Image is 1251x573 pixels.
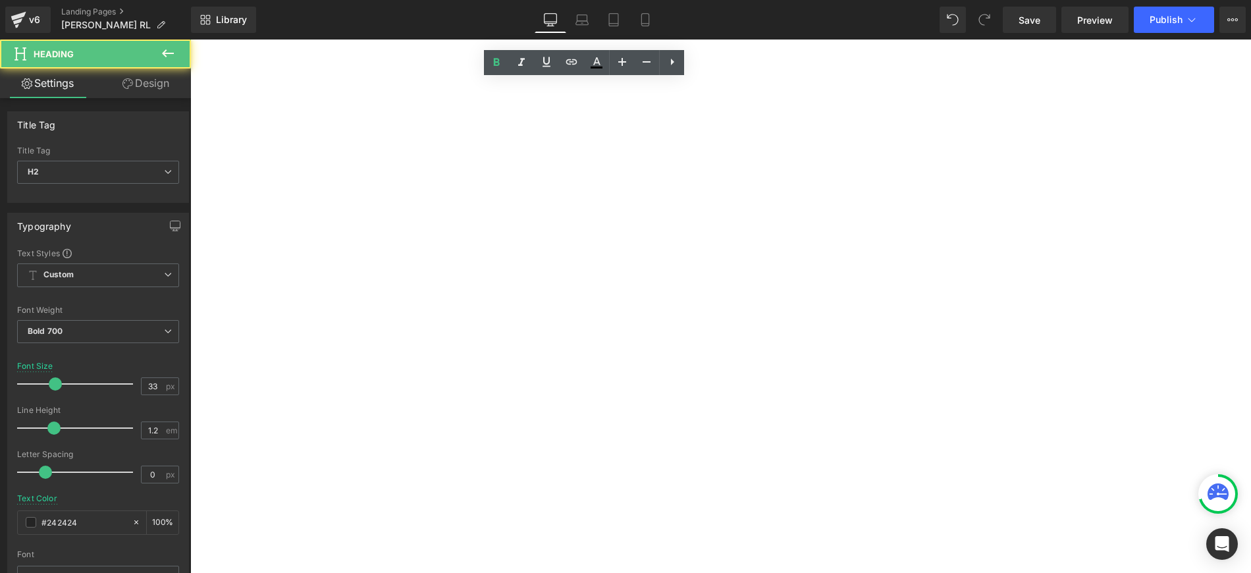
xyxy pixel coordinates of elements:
div: % [147,511,178,534]
div: Title Tag [17,112,56,130]
a: Preview [1061,7,1129,33]
div: v6 [26,11,43,28]
div: Font Weight [17,306,179,315]
div: Title Tag [17,146,179,155]
a: Tablet [598,7,629,33]
b: Custom [43,269,74,281]
b: Bold 700 [28,326,63,336]
a: Landing Pages [61,7,191,17]
div: Font Size [17,362,53,371]
span: px [166,470,177,479]
div: Text Color [17,494,57,503]
button: Undo [940,7,966,33]
a: Mobile [629,7,661,33]
div: Text Styles [17,248,179,258]
div: Line Height [17,406,179,415]
div: Font [17,550,179,559]
b: H2 [28,167,39,177]
span: Preview [1077,13,1113,27]
span: em [166,426,177,435]
span: Publish [1150,14,1183,25]
span: px [166,382,177,391]
div: Letter Spacing [17,450,179,459]
input: Color [41,515,126,530]
div: Open Intercom Messenger [1206,528,1238,560]
a: v6 [5,7,51,33]
button: Publish [1134,7,1214,33]
div: Typography [17,213,71,232]
a: Desktop [535,7,566,33]
span: [PERSON_NAME] RL [61,20,151,30]
button: Redo [971,7,998,33]
a: Laptop [566,7,598,33]
span: Heading [34,49,74,59]
a: Design [98,68,194,98]
span: Library [216,14,247,26]
a: New Library [191,7,256,33]
span: Save [1019,13,1040,27]
button: More [1219,7,1246,33]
